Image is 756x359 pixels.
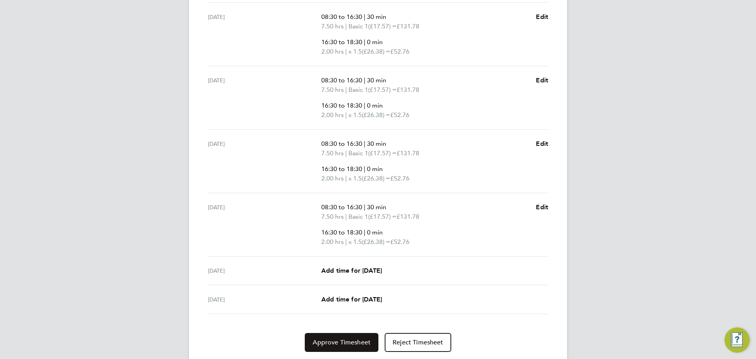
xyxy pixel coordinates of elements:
span: 16:30 to 18:30 [321,229,362,236]
span: 30 min [367,76,386,84]
span: x 1.5 [348,237,362,247]
a: Edit [536,12,548,22]
span: £52.76 [390,238,409,246]
span: Basic 1 [348,85,368,95]
span: Basic 1 [348,149,368,158]
span: 08:30 to 16:30 [321,76,362,84]
span: Approve Timesheet [313,339,371,346]
span: 08:30 to 16:30 [321,203,362,211]
span: 08:30 to 16:30 [321,13,362,20]
span: | [364,76,365,84]
span: £52.76 [390,111,409,119]
button: Approve Timesheet [305,333,378,352]
span: x 1.5 [348,47,362,56]
span: £131.78 [397,149,419,157]
span: | [345,48,347,55]
span: 30 min [367,203,386,211]
div: [DATE] [208,139,321,183]
span: (£17.57) = [368,86,397,93]
span: Reject Timesheet [393,339,443,346]
button: Engage Resource Center [724,327,750,353]
span: 0 min [367,102,383,109]
span: Add time for [DATE] [321,267,382,274]
span: | [364,165,365,173]
span: | [364,38,365,46]
span: £131.78 [397,213,419,220]
span: Basic 1 [348,212,368,221]
span: 2.00 hrs [321,175,344,182]
span: Edit [536,140,548,147]
a: Add time for [DATE] [321,266,382,275]
span: | [345,22,347,30]
span: 30 min [367,140,386,147]
span: 7.50 hrs [321,22,344,30]
span: (£26.38) = [362,238,390,246]
span: | [345,213,347,220]
span: 0 min [367,38,383,46]
span: 7.50 hrs [321,86,344,93]
span: (£17.57) = [368,213,397,220]
span: 7.50 hrs [321,213,344,220]
span: 2.00 hrs [321,238,344,246]
span: (£26.38) = [362,48,390,55]
span: Edit [536,76,548,84]
a: Edit [536,139,548,149]
span: £131.78 [397,22,419,30]
span: | [345,238,347,246]
div: [DATE] [208,266,321,275]
a: Add time for [DATE] [321,295,382,304]
span: Add time for [DATE] [321,296,382,303]
span: 16:30 to 18:30 [321,165,362,173]
span: x 1.5 [348,110,362,120]
span: 0 min [367,165,383,173]
span: 2.00 hrs [321,111,344,119]
div: [DATE] [208,203,321,247]
span: (£17.57) = [368,149,397,157]
span: (£17.57) = [368,22,397,30]
div: [DATE] [208,12,321,56]
span: (£26.38) = [362,175,390,182]
span: (£26.38) = [362,111,390,119]
span: 16:30 to 18:30 [321,38,362,46]
span: 7.50 hrs [321,149,344,157]
span: | [345,86,347,93]
span: | [364,140,365,147]
span: £131.78 [397,86,419,93]
span: Edit [536,203,548,211]
div: [DATE] [208,295,321,304]
span: £52.76 [390,48,409,55]
span: | [345,175,347,182]
div: [DATE] [208,76,321,120]
span: | [364,102,365,109]
span: 0 min [367,229,383,236]
span: Basic 1 [348,22,368,31]
span: | [364,229,365,236]
span: 30 min [367,13,386,20]
span: 2.00 hrs [321,48,344,55]
button: Reject Timesheet [385,333,451,352]
span: | [364,13,365,20]
a: Edit [536,203,548,212]
span: £52.76 [390,175,409,182]
span: 08:30 to 16:30 [321,140,362,147]
span: Edit [536,13,548,20]
a: Edit [536,76,548,85]
span: 16:30 to 18:30 [321,102,362,109]
span: | [364,203,365,211]
span: x 1.5 [348,174,362,183]
span: | [345,149,347,157]
span: | [345,111,347,119]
